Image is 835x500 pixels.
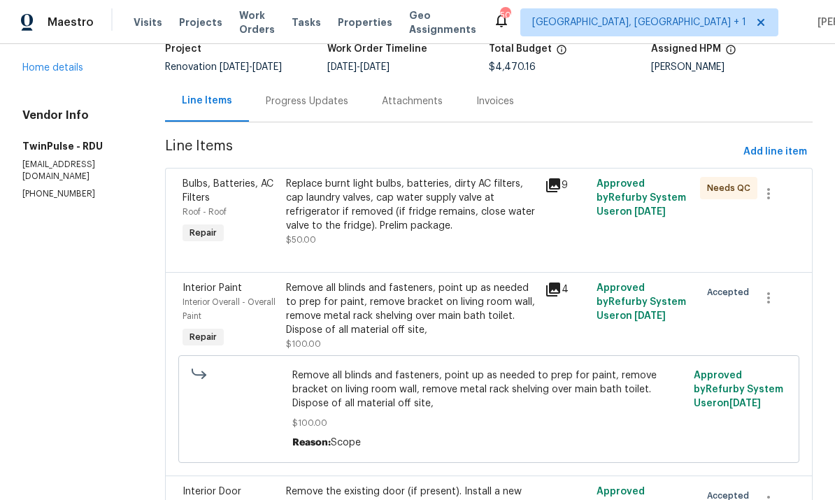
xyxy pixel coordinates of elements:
span: $50.00 [286,236,316,244]
span: [DATE] [220,62,249,72]
span: [DATE] [729,399,761,408]
span: Repair [184,330,222,344]
span: Roof - Roof [183,208,227,216]
span: $100.00 [292,416,686,430]
span: Renovation [165,62,282,72]
p: [PHONE_NUMBER] [22,188,131,200]
span: [DATE] [252,62,282,72]
span: Interior Paint [183,283,242,293]
span: Approved by Refurby System User on [597,283,686,321]
a: Home details [22,63,83,73]
span: [DATE] [360,62,390,72]
span: Reason: [292,438,331,448]
span: Approved by Refurby System User on [694,371,783,408]
div: 50 [500,8,510,22]
div: Line Items [182,94,232,108]
span: Line Items [165,139,738,165]
div: Invoices [476,94,514,108]
span: $4,470.16 [489,62,536,72]
span: Needs QC [707,181,756,195]
h5: Work Order Timeline [327,44,427,54]
span: Bulbs, Batteries, AC Filters [183,179,273,203]
div: [PERSON_NAME] [651,62,813,72]
span: [DATE] [327,62,357,72]
h5: Project [165,44,201,54]
h5: TwinPulse - RDU [22,139,131,153]
span: Remove all blinds and fasteners, point up as needed to prep for paint, remove bracket on living r... [292,369,686,410]
span: Repair [184,226,222,240]
span: - [327,62,390,72]
span: Work Orders [239,8,275,36]
h5: Total Budget [489,44,552,54]
span: - [220,62,282,72]
span: Projects [179,15,222,29]
span: [DATE] [634,311,666,321]
span: Geo Assignments [409,8,476,36]
span: Interior Overall - Overall Paint [183,298,276,320]
span: [DATE] [634,207,666,217]
div: Replace burnt light bulbs, batteries, dirty AC filters, cap laundry valves, cap water supply valv... [286,177,536,233]
span: Tasks [292,17,321,27]
span: Maestro [48,15,94,29]
span: Visits [134,15,162,29]
span: Approved by Refurby System User on [597,179,686,217]
span: The hpm assigned to this work order. [725,44,736,62]
h4: Vendor Info [22,108,131,122]
span: Accepted [707,285,755,299]
span: [GEOGRAPHIC_DATA], [GEOGRAPHIC_DATA] + 1 [532,15,746,29]
span: Scope [331,438,361,448]
span: Interior Door [183,487,241,497]
div: 4 [545,281,588,298]
div: 9 [545,177,588,194]
span: Add line item [743,143,807,161]
div: Attachments [382,94,443,108]
span: Properties [338,15,392,29]
button: Add line item [738,139,813,165]
div: Remove all blinds and fasteners, point up as needed to prep for paint, remove bracket on living r... [286,281,536,337]
div: Progress Updates [266,94,348,108]
span: $100.00 [286,340,321,348]
span: The total cost of line items that have been proposed by Opendoor. This sum includes line items th... [556,44,567,62]
p: [EMAIL_ADDRESS][DOMAIN_NAME] [22,159,131,183]
h5: Assigned HPM [651,44,721,54]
